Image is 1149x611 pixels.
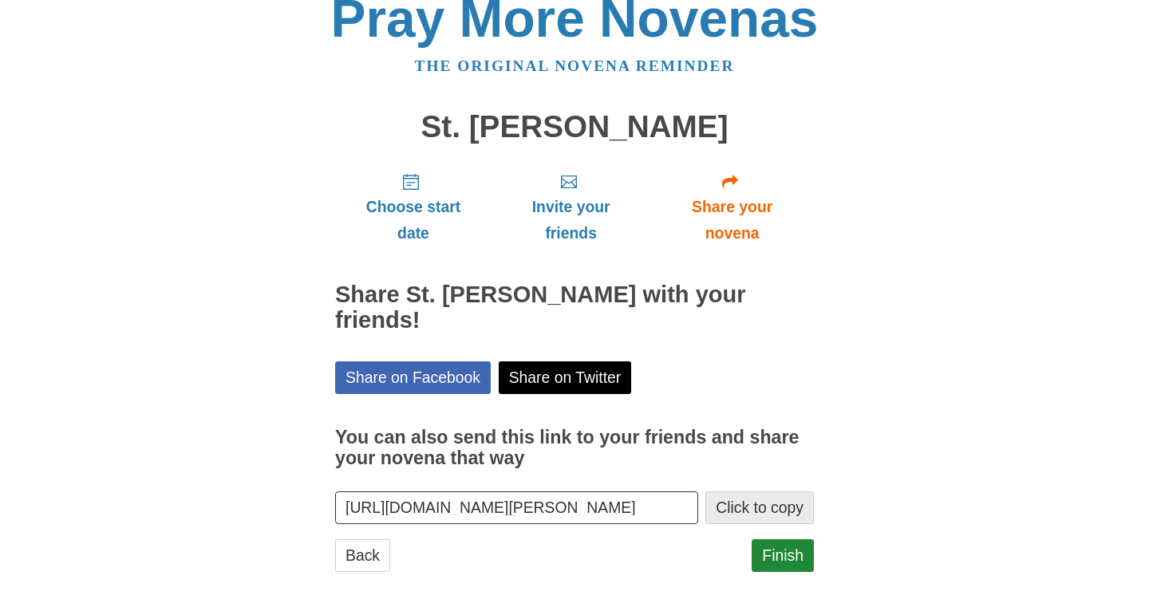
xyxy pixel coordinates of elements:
a: Choose start date [335,160,492,254]
span: Share your novena [666,194,798,246]
h2: Share St. [PERSON_NAME] with your friends! [335,282,814,333]
span: Choose start date [351,194,476,246]
button: Click to copy [705,491,814,524]
a: Share on Facebook [335,361,491,394]
a: Share on Twitter [499,361,632,394]
a: Invite your friends [492,160,650,254]
h1: St. [PERSON_NAME] [335,110,814,144]
a: Share your novena [650,160,814,254]
a: Back [335,539,390,572]
span: Invite your friends [507,194,634,246]
a: The original novena reminder [415,57,735,74]
a: Finish [752,539,814,572]
h3: You can also send this link to your friends and share your novena that way [335,428,814,468]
